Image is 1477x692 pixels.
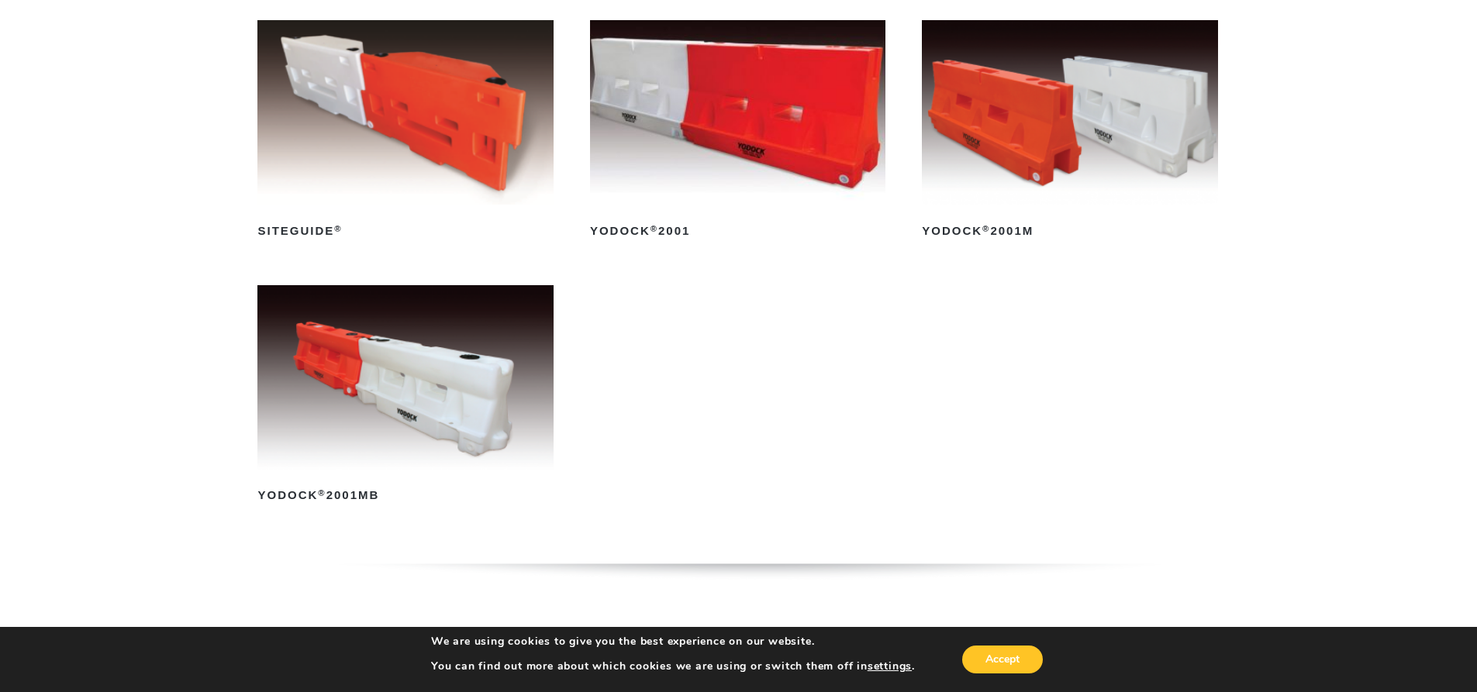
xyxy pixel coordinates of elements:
a: Yodock®2001M [922,20,1217,243]
h2: SiteGuide [257,219,553,243]
button: Accept [962,646,1043,673]
h2: Yodock 2001 [590,219,885,243]
h2: Yodock 2001MB [257,484,553,508]
p: We are using cookies to give you the best experience on our website. [431,635,915,649]
a: Yodock®2001 [590,20,885,243]
img: Yodock 2001 Water Filled Barrier and Barricade [590,20,885,205]
button: settings [868,659,912,673]
a: Yodock®2001MB [257,285,553,508]
sup: ® [651,224,658,233]
sup: ® [982,224,990,233]
a: SiteGuide® [257,20,553,243]
p: You can find out more about which cookies we are using or switch them off in . [431,659,915,673]
h2: Yodock 2001M [922,219,1217,243]
sup: ® [334,224,342,233]
sup: ® [318,488,326,497]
